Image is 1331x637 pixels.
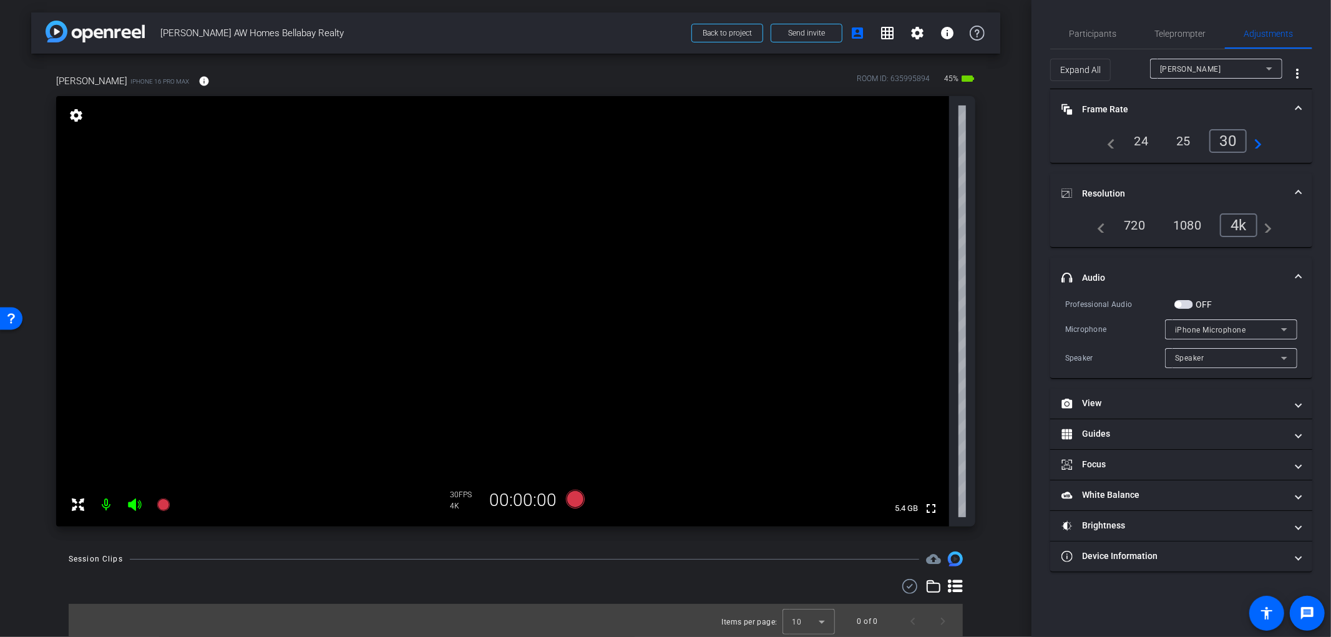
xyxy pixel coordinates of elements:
mat-panel-title: Guides [1061,427,1286,440]
span: [PERSON_NAME] [1160,65,1221,74]
mat-icon: message [1300,606,1315,621]
div: Audio [1050,298,1312,378]
button: Back to project [691,24,763,42]
button: Expand All [1050,59,1111,81]
mat-panel-title: Frame Rate [1061,103,1286,116]
mat-icon: info [198,75,210,87]
mat-expansion-panel-header: Guides [1050,419,1312,449]
span: [PERSON_NAME] AW Homes Bellabay Realty [160,21,684,46]
mat-expansion-panel-header: Focus [1050,450,1312,480]
div: 24 [1125,130,1158,152]
span: Teleprompter [1155,29,1206,38]
mat-icon: settings [910,26,925,41]
mat-panel-title: View [1061,397,1286,410]
div: ROOM ID: 635995894 [857,73,930,91]
div: 1080 [1164,215,1211,236]
span: 45% [942,69,960,89]
mat-icon: more_vert [1290,66,1305,81]
mat-panel-title: Resolution [1061,187,1286,200]
mat-icon: account_box [850,26,865,41]
mat-panel-title: Brightness [1061,519,1286,532]
label: OFF [1193,298,1212,311]
mat-expansion-panel-header: Device Information [1050,542,1312,571]
mat-expansion-panel-header: View [1050,389,1312,419]
mat-panel-title: Device Information [1061,550,1286,563]
div: 30 [451,490,482,500]
div: 25 [1167,130,1200,152]
span: iPhone 16 Pro Max [130,77,189,86]
span: Destinations for your clips [926,552,941,566]
mat-expansion-panel-header: Frame Rate [1050,89,1312,129]
span: Send invite [788,28,825,38]
mat-icon: cloud_upload [926,552,941,566]
mat-icon: settings [67,108,85,123]
span: FPS [459,490,472,499]
span: Back to project [703,29,752,37]
div: Frame Rate [1050,129,1312,163]
span: iPhone Microphone [1175,326,1246,334]
span: Adjustments [1244,29,1294,38]
button: More Options for Adjustments Panel [1282,59,1312,89]
mat-expansion-panel-header: Audio [1050,258,1312,298]
mat-icon: fullscreen [924,501,939,516]
div: 4K [451,501,482,511]
div: 0 of 0 [857,615,878,628]
mat-expansion-panel-header: Brightness [1050,511,1312,541]
span: Participants [1070,29,1117,38]
div: 4k [1220,213,1257,237]
mat-expansion-panel-header: White Balance [1050,480,1312,510]
mat-expansion-panel-header: Resolution [1050,173,1312,213]
div: Microphone [1065,323,1165,336]
div: 00:00:00 [482,490,565,511]
mat-panel-title: Focus [1061,458,1286,471]
img: Session clips [948,552,963,566]
div: Speaker [1065,352,1165,364]
mat-icon: navigate_next [1247,134,1262,148]
mat-icon: grid_on [880,26,895,41]
mat-icon: info [940,26,955,41]
button: Previous page [898,606,928,636]
div: Session Clips [69,553,123,565]
div: Professional Audio [1065,298,1174,311]
mat-icon: navigate_before [1101,134,1116,148]
div: Resolution [1050,213,1312,247]
mat-panel-title: Audio [1061,271,1286,284]
img: app-logo [46,21,145,42]
button: Next page [928,606,958,636]
div: Items per page: [722,616,778,628]
button: Send invite [771,24,842,42]
mat-panel-title: White Balance [1061,489,1286,502]
mat-icon: battery_std [960,71,975,86]
mat-icon: navigate_next [1257,218,1272,233]
span: [PERSON_NAME] [56,74,127,88]
span: Speaker [1175,354,1204,362]
mat-icon: navigate_before [1090,218,1105,233]
div: 30 [1209,129,1247,153]
span: 5.4 GB [890,501,922,516]
div: 720 [1114,215,1154,236]
mat-icon: accessibility [1259,606,1274,621]
span: Expand All [1060,58,1101,82]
